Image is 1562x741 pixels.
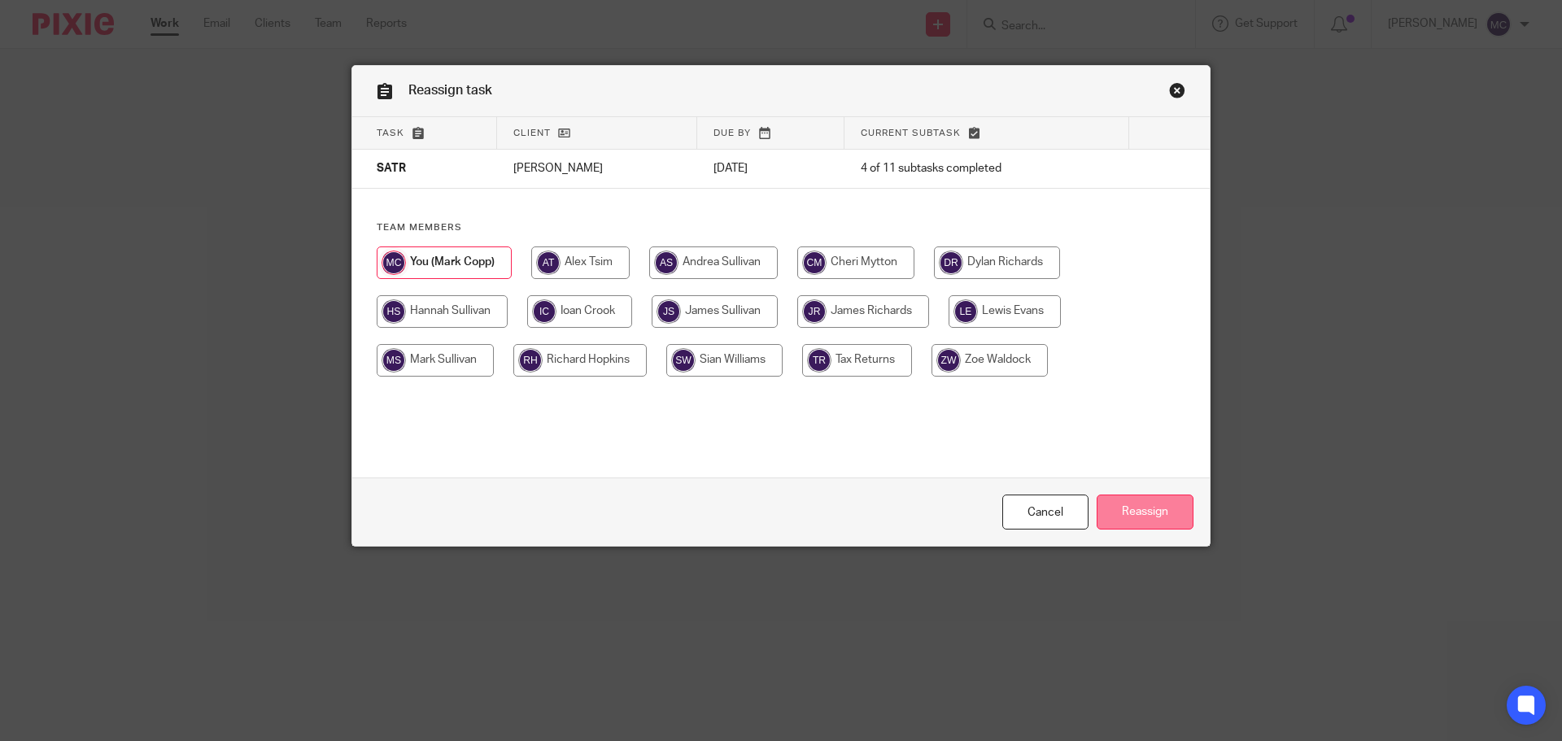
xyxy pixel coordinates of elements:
[513,160,682,177] p: [PERSON_NAME]
[713,129,751,137] span: Due by
[1169,82,1185,104] a: Close this dialog window
[408,84,492,97] span: Reassign task
[844,150,1129,189] td: 4 of 11 subtasks completed
[513,129,551,137] span: Client
[1002,495,1089,530] a: Close this dialog window
[713,160,828,177] p: [DATE]
[1097,495,1193,530] input: Reassign
[861,129,961,137] span: Current subtask
[377,221,1185,234] h4: Team members
[377,129,404,137] span: Task
[377,163,406,175] span: SATR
